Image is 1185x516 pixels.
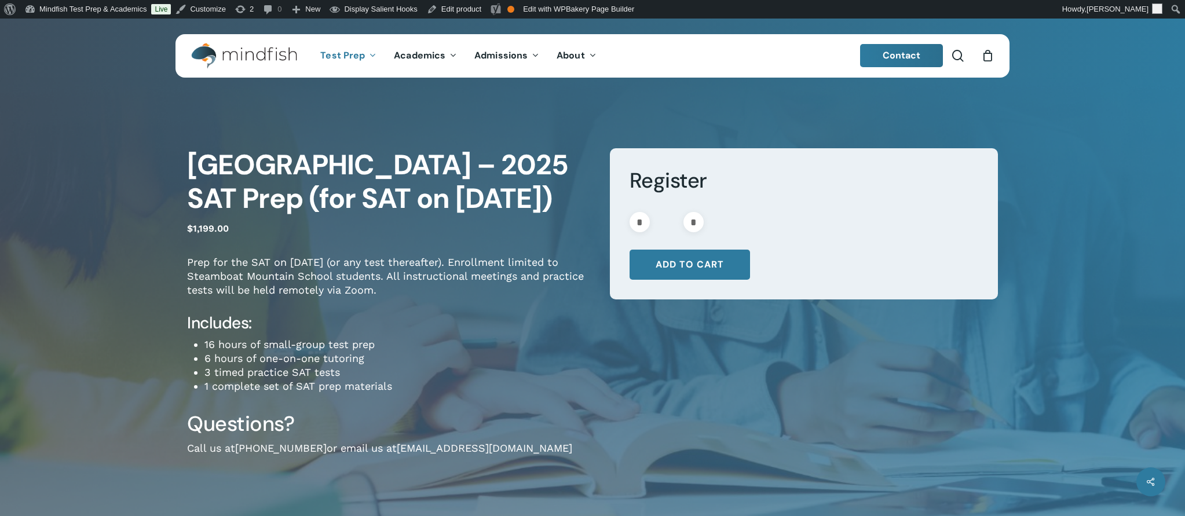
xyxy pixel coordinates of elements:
[883,49,921,61] span: Contact
[630,250,750,280] button: Add to cart
[630,167,979,194] h3: Register
[312,34,605,78] nav: Main Menu
[394,49,445,61] span: Academics
[187,313,592,334] h4: Includes:
[860,44,943,67] a: Contact
[397,442,572,454] a: [EMAIL_ADDRESS][DOMAIN_NAME]
[175,34,1010,78] header: Main Menu
[187,255,592,313] p: Prep for the SAT on [DATE] (or any test thereafter). Enrollment limited to Steamboat Mountain Sch...
[187,223,229,234] bdi: 1,199.00
[187,148,592,215] h1: [GEOGRAPHIC_DATA] – 2025 SAT Prep (for SAT on [DATE])
[187,441,592,471] p: Call us at or email us at
[466,51,548,61] a: Admissions
[653,212,680,232] input: Product quantity
[204,352,592,365] li: 6 hours of one-on-one tutoring
[187,411,592,437] h3: Questions?
[312,51,385,61] a: Test Prep
[187,223,193,234] span: $
[507,6,514,13] div: OK
[385,51,466,61] a: Academics
[557,49,585,61] span: About
[320,49,365,61] span: Test Prep
[204,338,592,352] li: 16 hours of small-group test prep
[204,365,592,379] li: 3 timed practice SAT tests
[204,379,592,393] li: 1 complete set of SAT prep materials
[235,442,327,454] a: [PHONE_NUMBER]
[474,49,528,61] span: Admissions
[548,51,605,61] a: About
[1087,5,1149,13] span: [PERSON_NAME]
[151,4,171,14] a: Live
